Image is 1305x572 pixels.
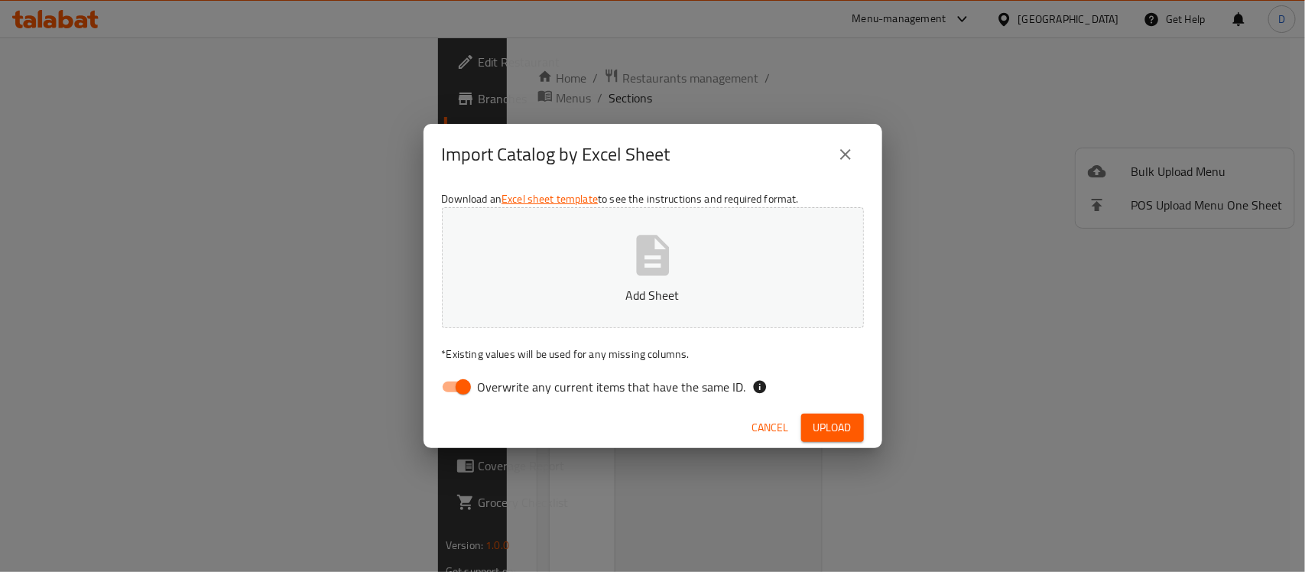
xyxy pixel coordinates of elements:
[442,207,864,328] button: Add Sheet
[801,414,864,442] button: Upload
[746,414,795,442] button: Cancel
[502,189,598,209] a: Excel sheet template
[466,286,840,304] p: Add Sheet
[752,418,789,437] span: Cancel
[442,346,864,362] p: Existing values will be used for any missing columns.
[442,142,670,167] h2: Import Catalog by Excel Sheet
[813,418,852,437] span: Upload
[424,185,882,407] div: Download an to see the instructions and required format.
[827,136,864,173] button: close
[752,379,768,395] svg: If the overwrite option isn't selected, then the items that match an existing ID will be ignored ...
[478,378,746,396] span: Overwrite any current items that have the same ID.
